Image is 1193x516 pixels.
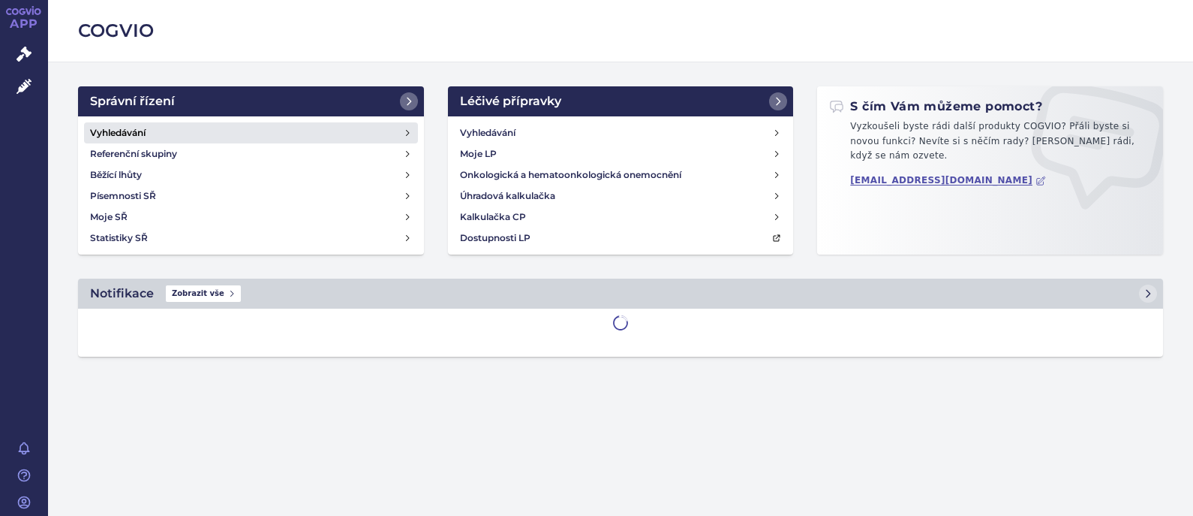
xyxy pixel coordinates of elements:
[460,189,555,204] h4: Úhradová kalkulačka
[90,231,148,246] h4: Statistiky SŘ
[78,18,1163,44] h2: COGVIO
[90,92,175,110] h2: Správní řízení
[84,228,418,249] a: Statistiky SŘ
[460,210,526,225] h4: Kalkulačka CP
[84,186,418,207] a: Písemnosti SŘ
[454,143,788,164] a: Moje LP
[460,231,530,246] h4: Dostupnosti LP
[90,125,146,140] h4: Vyhledávání
[166,285,241,302] span: Zobrazit vše
[460,167,681,183] h4: Onkologická a hematoonkologická onemocnění
[454,186,788,207] a: Úhradová kalkulačka
[454,122,788,143] a: Vyhledávání
[454,228,788,249] a: Dostupnosti LP
[84,122,418,143] a: Vyhledávání
[448,86,794,116] a: Léčivé přípravky
[829,119,1151,170] p: Vyzkoušeli byste rádi další produkty COGVIO? Přáli byste si novou funkci? Nevíte si s něčím rady?...
[90,189,156,204] h4: Písemnosti SŘ
[460,146,497,161] h4: Moje LP
[84,207,418,228] a: Moje SŘ
[460,125,515,140] h4: Vyhledávání
[90,167,142,183] h4: Běžící lhůty
[84,164,418,186] a: Běžící lhůty
[78,86,424,116] a: Správní řízení
[454,164,788,186] a: Onkologická a hematoonkologická onemocnění
[84,143,418,164] a: Referenční skupiny
[829,98,1042,115] h2: S čím Vám můžeme pomoct?
[454,207,788,228] a: Kalkulačka CP
[90,285,154,303] h2: Notifikace
[78,279,1163,309] a: NotifikaceZobrazit vše
[850,175,1046,186] a: [EMAIL_ADDRESS][DOMAIN_NAME]
[90,210,128,225] h4: Moje SŘ
[460,92,561,110] h2: Léčivé přípravky
[90,146,177,161] h4: Referenční skupiny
